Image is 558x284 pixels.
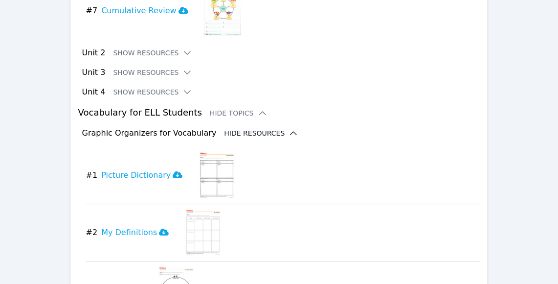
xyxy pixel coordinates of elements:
button: Show Resources [113,68,192,77]
span: # 2 [86,227,98,238]
h3: My Definitions [101,227,169,238]
img: Picture Dictionary [198,151,236,200]
button: #2My Definitions [86,208,177,257]
button: Hide Topics [210,108,268,118]
span: # 7 [86,5,98,17]
h3: Picture Dictionary [101,169,182,181]
button: Show Resources [113,48,192,58]
h3: Graphic Organizers for Vocabulary [82,127,217,139]
button: Show Resources [113,87,192,97]
h3: Unit 4 [82,86,106,98]
button: Hide Resources [224,128,298,138]
span: # 1 [86,169,98,181]
h3: Unit 3 [82,67,106,78]
h3: Vocabulary for ELL Students [78,106,480,119]
h3: Cumulative Review [101,5,188,17]
img: My Definitions [184,208,222,257]
button: #1Picture Dictionary [86,151,191,200]
h3: Unit 2 [82,47,106,59]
